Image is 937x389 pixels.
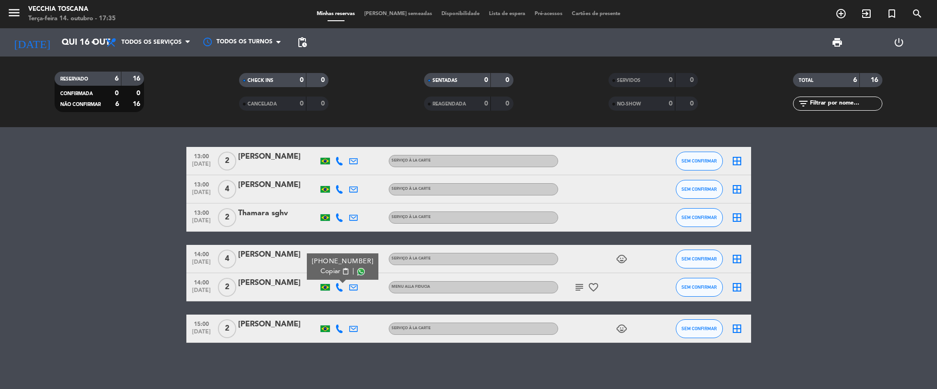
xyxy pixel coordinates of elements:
span: | [352,267,354,276]
span: 13:00 [190,207,213,218]
span: RESERVADO [60,77,88,81]
span: 2 [218,319,236,338]
i: child_care [616,323,627,334]
i: menu [7,6,21,20]
span: SENTADAS [432,78,457,83]
i: border_all [731,253,743,265]
input: Filtrar por nome... [809,98,882,109]
i: turned_in_not [886,8,897,19]
button: SEM CONFIRMAR [676,250,723,268]
span: Disponibilidade [437,11,484,16]
span: [DATE] [190,161,213,172]
span: Serviço à la carte [392,215,431,219]
strong: 0 [690,100,696,107]
i: add_circle_outline [835,8,847,19]
strong: 0 [321,77,327,83]
span: 14:00 [190,248,213,259]
strong: 0 [669,77,673,83]
strong: 6 [115,101,119,107]
span: Copiar [320,267,340,276]
span: Pré-acessos [530,11,567,16]
span: Serviço à la carte [392,187,431,191]
span: pending_actions [296,37,308,48]
span: TOTAL [799,78,813,83]
div: [PERSON_NAME] [238,318,318,331]
span: NÃO CONFIRMAR [60,102,101,107]
span: Serviço à la carte [392,326,431,330]
strong: 0 [115,90,119,97]
strong: 0 [505,100,511,107]
span: Lista de espera [484,11,530,16]
span: [DATE] [190,287,213,298]
strong: 0 [300,100,304,107]
i: exit_to_app [861,8,872,19]
button: menu [7,6,21,23]
button: SEM CONFIRMAR [676,152,723,170]
span: [DATE] [190,329,213,340]
span: 14:00 [190,276,213,287]
span: REAGENDADA [432,102,466,106]
div: [PERSON_NAME] [238,249,318,261]
span: [PERSON_NAME] semeadas [360,11,437,16]
i: border_all [731,282,743,293]
strong: 6 [853,77,857,83]
strong: 16 [133,75,142,82]
i: border_all [731,184,743,195]
strong: 0 [505,77,511,83]
span: 13:00 [190,178,213,189]
strong: 0 [300,77,304,83]
span: Minhas reservas [312,11,360,16]
span: CANCELADA [248,102,277,106]
span: 13:00 [190,150,213,161]
span: SEM CONFIRMAR [681,158,717,163]
span: [DATE] [190,259,213,270]
strong: 6 [115,75,119,82]
span: Serviço à la carte [392,159,431,162]
strong: 0 [669,100,673,107]
strong: 0 [690,77,696,83]
span: 2 [218,208,236,227]
span: 4 [218,250,236,268]
i: favorite_border [588,282,599,293]
span: Cartões de presente [567,11,625,16]
strong: 0 [136,90,142,97]
i: power_settings_new [893,37,905,48]
strong: 16 [133,101,142,107]
i: arrow_drop_down [88,37,99,48]
span: SEM CONFIRMAR [681,186,717,192]
strong: 0 [484,100,488,107]
i: [DATE] [7,32,57,53]
i: border_all [731,212,743,223]
button: SEM CONFIRMAR [676,180,723,199]
div: Terça-feira 14. outubro - 17:35 [28,14,116,24]
span: NO-SHOW [617,102,641,106]
span: 2 [218,278,236,297]
button: Copiarcontent_paste [320,267,349,276]
span: content_paste [342,268,349,275]
span: SEM CONFIRMAR [681,215,717,220]
span: 15:00 [190,318,213,329]
i: border_all [731,323,743,334]
i: subject [574,282,585,293]
i: filter_list [798,98,809,109]
div: Vecchia Toscana [28,5,116,14]
span: print [832,37,843,48]
span: SEM CONFIRMAR [681,326,717,331]
span: Todos os serviços [121,39,182,46]
strong: 0 [484,77,488,83]
span: SERVIDOS [617,78,641,83]
span: CHECK INS [248,78,273,83]
span: [DATE] [190,218,213,228]
strong: 16 [871,77,880,83]
span: Serviço à la carte [392,257,431,260]
span: 4 [218,180,236,199]
button: SEM CONFIRMAR [676,319,723,338]
span: Menu alla Fiducia [392,285,430,289]
div: LOG OUT [868,28,930,57]
i: border_all [731,155,743,167]
button: SEM CONFIRMAR [676,278,723,297]
i: child_care [616,253,627,265]
div: [PERSON_NAME] [238,151,318,163]
span: SEM CONFIRMAR [681,284,717,290]
strong: 0 [321,100,327,107]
